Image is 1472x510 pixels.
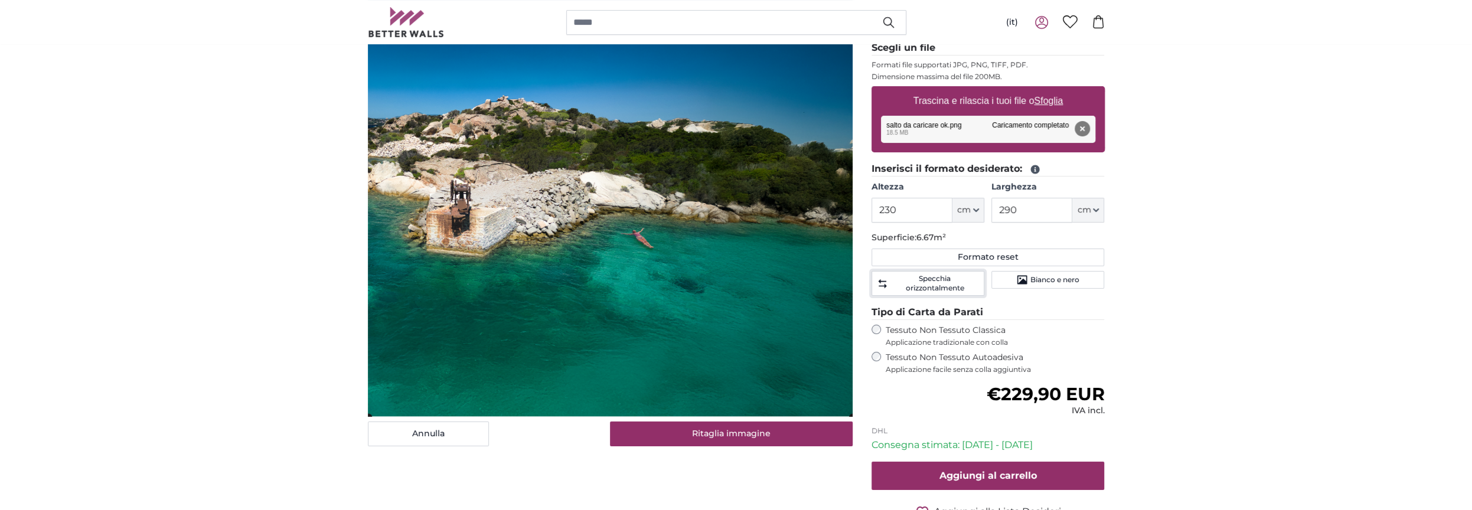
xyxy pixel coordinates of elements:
span: cm [957,204,971,216]
button: Ritaglia immagine [610,421,853,446]
legend: Tipo di Carta da Parati [872,305,1105,320]
button: cm [1072,198,1104,223]
legend: Scegli un file [872,41,1105,55]
img: Betterwalls [368,7,445,37]
span: Applicazione tradizionale con colla [886,338,1105,347]
span: Specchia orizzontalmente [890,274,979,293]
p: Superficie: [872,232,1105,244]
span: 6.67m² [916,232,946,243]
legend: Inserisci il formato desiderato: [872,162,1105,176]
button: (it) [997,12,1027,33]
button: Specchia orizzontalmente [872,271,984,296]
label: Trascina e rilascia i tuoi file o [908,89,1068,113]
button: Bianco e nero [991,271,1104,289]
span: cm [1077,204,1091,216]
label: Larghezza [991,181,1104,193]
span: Aggiungi al carrello [939,470,1037,481]
label: Tessuto Non Tessuto Autoadesiva [886,352,1105,374]
button: cm [952,198,984,223]
p: Consegna stimata: [DATE] - [DATE] [872,438,1105,452]
button: Annulla [368,421,489,446]
span: €229,90 EUR [986,383,1104,405]
p: DHL [872,426,1105,436]
p: Formati file supportati JPG, PNG, TIFF, PDF. [872,60,1105,70]
div: IVA incl. [986,405,1104,417]
span: Applicazione facile senza colla aggiuntiva [886,365,1105,374]
u: Sfoglia [1034,96,1063,106]
p: Dimensione massima del file 200MB. [872,72,1105,81]
label: Tessuto Non Tessuto Classica [886,325,1105,347]
label: Altezza [872,181,984,193]
span: Bianco e nero [1030,275,1079,285]
button: Formato reset [872,249,1105,266]
button: Aggiungi al carrello [872,462,1105,490]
